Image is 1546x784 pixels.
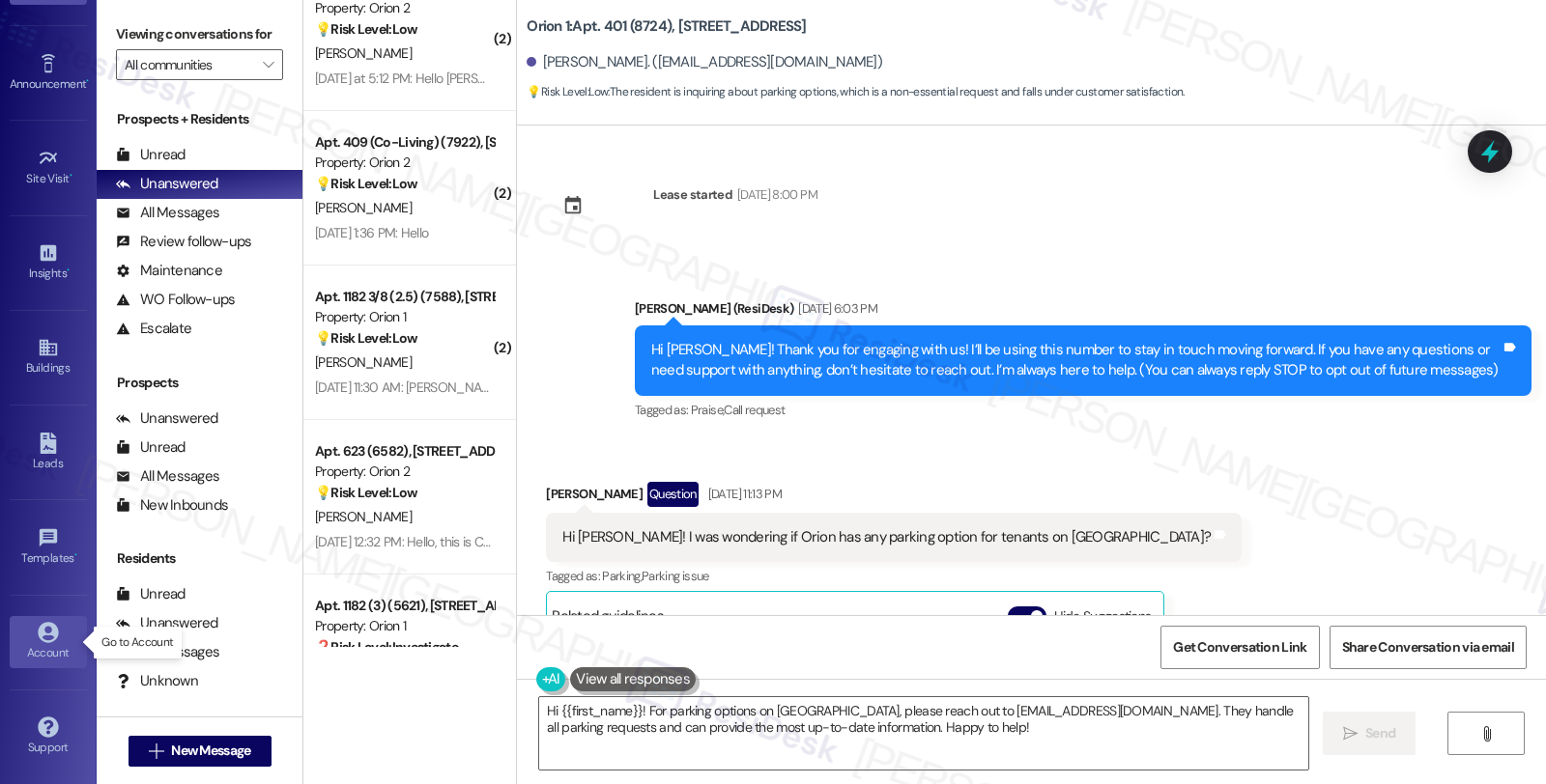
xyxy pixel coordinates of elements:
i:  [149,743,163,759]
span: New Message [171,741,250,761]
a: Support [10,711,87,763]
div: Tagged as: [546,562,1242,590]
div: Unread [116,145,186,165]
a: Account [10,616,87,668]
div: Review follow-ups [116,232,251,252]
div: Property: Orion 2 [315,153,494,173]
span: : The resident is inquiring about parking options, which is a non-essential request and falls und... [527,82,1184,102]
div: Apt. 1182 (3) (5621), [STREET_ADDRESS] [315,596,494,616]
div: [DATE] at 5:12 PM: Hello [PERSON_NAME], I want to refer a friend for housing in [GEOGRAPHIC_DATA]... [315,70,1268,87]
div: [PERSON_NAME] (ResiDesk) [635,298,1532,325]
span: Get Conversation Link [1173,637,1306,658]
div: [DATE] 1:36 PM: Hello [315,224,428,241]
span: • [70,169,72,182]
div: Unread [116,584,186,604]
div: [DATE] 6:03 PM [793,298,877,319]
div: Unanswered [116,408,218,429]
strong: 💡 Risk Level: Low [315,20,417,38]
div: Unread [116,437,186,458]
div: Escalate [116,319,191,339]
div: Residents [97,548,302,569]
a: Insights • [10,237,87,289]
i:  [1479,726,1494,742]
strong: 💡 Risk Level: Low [315,175,417,192]
span: [PERSON_NAME] [315,353,412,371]
div: Property: Orion 1 [315,616,494,636]
span: • [67,264,70,277]
div: Question [647,482,699,506]
span: Share Conversation via email [1342,637,1514,658]
div: Related guidelines [552,606,664,634]
div: Apt. 409 (Co-Living) (7922), [STREET_ADDRESS][PERSON_NAME] [315,132,494,153]
span: • [86,74,89,88]
div: Hi [PERSON_NAME]! Thank you for engaging with us! I’ll be using this number to stay in touch movi... [651,340,1501,381]
div: [DATE] 11:30 AM: [PERSON_NAME] [315,378,502,396]
div: Prospects + Residents [97,109,302,129]
div: Hi [PERSON_NAME]! I was wondering if Orion has any parking option for tenants on [GEOGRAPHIC_DATA]? [562,527,1211,547]
a: Buildings [10,331,87,383]
span: Call request [724,402,785,418]
div: Property: Orion 1 [315,307,494,327]
a: Site Visit • [10,142,87,194]
span: Send [1365,723,1395,743]
button: New Message [129,736,272,767]
div: [PERSON_NAME]. ([EMAIL_ADDRESS][DOMAIN_NAME]) [527,52,882,72]
strong: ❓ Risk Level: Investigate [315,638,458,656]
div: Apt. 623 (6582), [STREET_ADDRESS] [315,441,494,462]
strong: 💡 Risk Level: Low [315,484,417,501]
label: Hide Suggestions [1054,606,1152,627]
strong: 💡 Risk Level: Low [527,84,608,99]
p: Go to Account [101,634,173,651]
div: [DATE] 8:00 PM [732,184,817,205]
span: [PERSON_NAME] [315,199,412,216]
div: Apt. 1182 3/8 (2.5) (7588), [STREET_ADDRESS] [315,287,494,307]
div: Maintenance [116,261,222,281]
div: Lease started [653,184,732,205]
span: Parking , [602,568,642,584]
div: Unanswered [116,613,218,633]
div: Unanswered [116,174,218,194]
div: Unknown [116,671,198,691]
div: New Inbounds [116,495,228,516]
div: All Messages [116,466,219,487]
a: Templates • [10,521,87,574]
div: Property: Orion 2 [315,462,494,482]
button: Send [1323,712,1417,755]
a: Leads [10,427,87,479]
b: Orion 1: Apt. 401 (8724), [STREET_ADDRESS] [527,16,806,37]
i:  [1343,726,1358,742]
div: Tagged as: [635,396,1532,424]
span: [PERSON_NAME] [315,44,412,62]
i:  [263,57,273,72]
div: Prospects [97,373,302,393]
div: [DATE] 12:32 PM: Hello, this is Cameryn. Are you my Orion manager? [315,533,689,550]
div: [PERSON_NAME] [546,482,1242,513]
input: All communities [125,49,252,80]
div: WO Follow-ups [116,290,235,310]
button: Get Conversation Link [1160,626,1319,669]
textarea: Hi {{first_name}}! For parking options on [GEOGRAPHIC_DATA], please reach out to [EMAIL_ADDRESS][... [539,697,1308,770]
span: Praise , [691,402,724,418]
label: Viewing conversations for [116,19,283,49]
strong: 💡 Risk Level: Low [315,329,417,347]
button: Share Conversation via email [1330,626,1527,669]
span: [PERSON_NAME] [315,508,412,525]
span: • [74,548,77,562]
span: Parking issue [642,568,709,584]
div: [DATE] 11:13 PM [703,484,782,504]
div: All Messages [116,203,219,223]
